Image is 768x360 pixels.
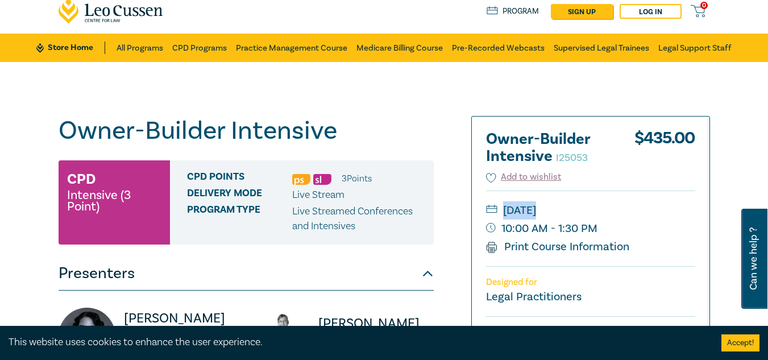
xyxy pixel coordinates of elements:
p: [PERSON_NAME] [318,315,434,333]
a: sign up [551,4,613,19]
small: 10:00 AM - 1:30 PM [486,220,695,238]
small: Intensive (3 Point) [67,189,161,212]
div: This website uses cookies to enhance the user experience. [9,335,704,350]
a: CPD Programs [172,34,227,62]
h3: CPD [67,169,96,189]
button: Presenters [59,256,434,291]
p: [PERSON_NAME] [PERSON_NAME] [124,309,239,346]
small: Legal Practitioners [486,289,582,304]
a: Supervised Legal Trainees [554,34,649,62]
img: Substantive Law [313,174,331,185]
img: Professional Skills [292,174,310,185]
a: Practice Management Course [236,34,347,62]
span: CPD Points [187,171,292,186]
span: Can we help ? [748,216,759,302]
h2: Owner-Builder Intensive [486,131,611,165]
h1: Owner-Builder Intensive [59,116,434,146]
span: Live Stream [292,188,344,201]
a: Print Course Information [486,239,630,254]
a: Log in [620,4,682,19]
a: Medicare Billing Course [356,34,443,62]
li: 3 Point s [342,171,372,186]
a: Store Home [36,42,105,54]
p: Designed for [486,277,695,288]
div: $ 435.00 [634,131,695,171]
a: Legal Support Staff [658,34,732,62]
small: [DATE] [486,201,695,220]
small: I25053 [556,151,588,164]
span: Delivery Mode [187,188,292,202]
span: Program type [187,204,292,234]
a: All Programs [117,34,163,62]
a: Pre-Recorded Webcasts [452,34,545,62]
span: 0 [700,2,708,9]
p: Live Streamed Conferences and Intensives [292,204,425,234]
a: Program [487,5,539,18]
button: Add to wishlist [486,171,562,184]
button: Accept cookies [721,334,759,351]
